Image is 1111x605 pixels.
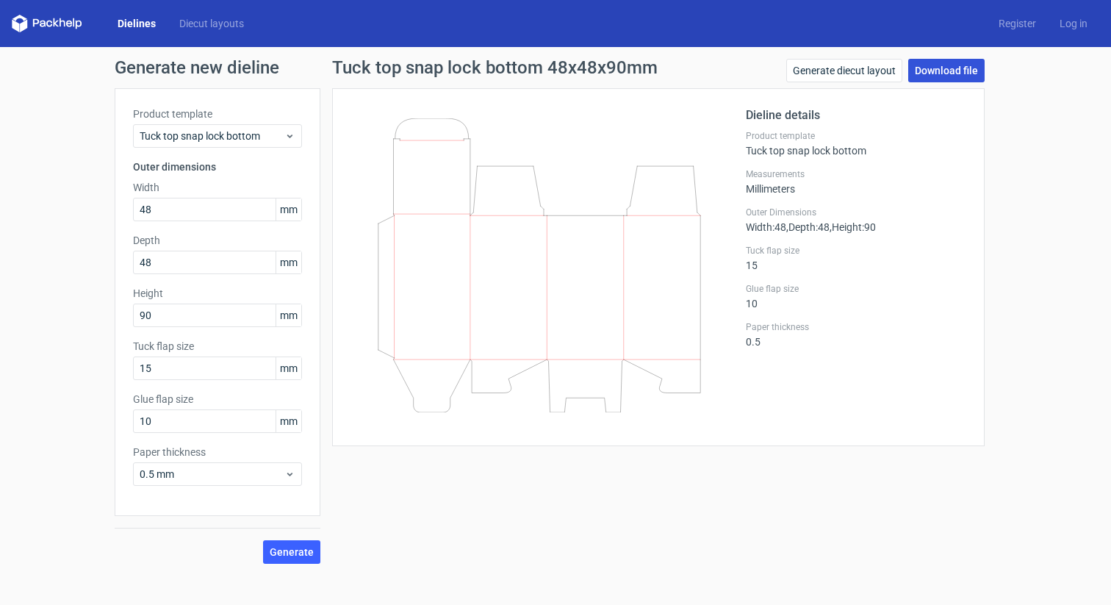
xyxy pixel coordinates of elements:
button: Generate [263,540,320,564]
span: Tuck top snap lock bottom [140,129,284,143]
label: Width [133,180,302,195]
span: mm [276,304,301,326]
label: Tuck flap size [133,339,302,354]
span: 0.5 mm [140,467,284,482]
label: Measurements [746,168,966,180]
div: 0.5 [746,321,966,348]
label: Glue flap size [133,392,302,407]
div: 15 [746,245,966,271]
span: , Height : 90 [830,221,876,233]
label: Product template [133,107,302,121]
span: Width : 48 [746,221,786,233]
span: mm [276,198,301,221]
div: Millimeters [746,168,966,195]
label: Depth [133,233,302,248]
label: Height [133,286,302,301]
span: mm [276,410,301,432]
h3: Outer dimensions [133,160,302,174]
a: Log in [1048,16,1099,31]
label: Paper thickness [133,445,302,459]
label: Outer Dimensions [746,207,966,218]
label: Paper thickness [746,321,966,333]
span: , Depth : 48 [786,221,830,233]
a: Register [987,16,1048,31]
a: Dielines [106,16,168,31]
a: Download file [908,59,985,82]
span: mm [276,357,301,379]
div: 10 [746,283,966,309]
label: Tuck flap size [746,245,966,257]
span: Generate [270,547,314,557]
label: Glue flap size [746,283,966,295]
a: Generate diecut layout [786,59,902,82]
label: Product template [746,130,966,142]
h1: Generate new dieline [115,59,996,76]
h1: Tuck top snap lock bottom 48x48x90mm [332,59,658,76]
a: Diecut layouts [168,16,256,31]
span: mm [276,251,301,273]
h2: Dieline details [746,107,966,124]
div: Tuck top snap lock bottom [746,130,966,157]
